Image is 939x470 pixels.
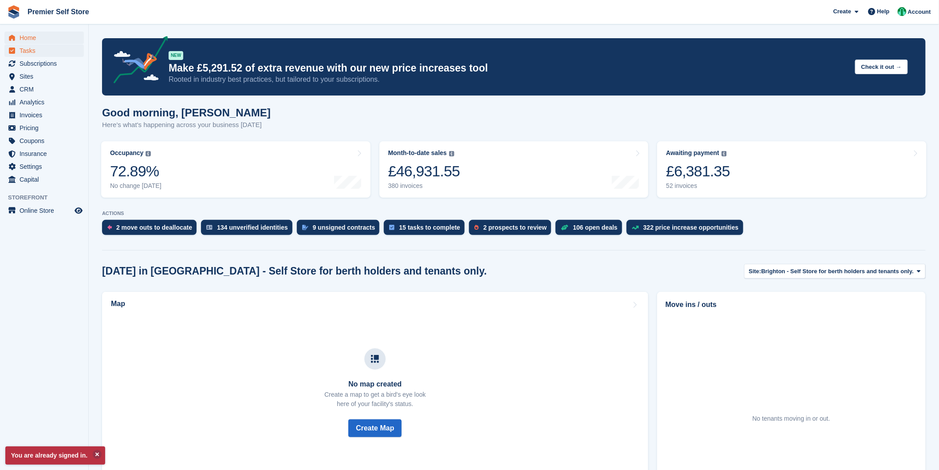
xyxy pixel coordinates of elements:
[217,224,288,231] div: 134 unverified identities
[666,182,730,190] div: 52 invoices
[20,135,73,147] span: Coupons
[116,224,192,231] div: 2 move outs to deallocate
[20,160,73,173] span: Settings
[110,162,162,180] div: 72.89%
[348,419,402,437] button: Create Map
[4,147,84,160] a: menu
[101,141,371,198] a: Occupancy 72.89% No change [DATE]
[20,109,73,121] span: Invoices
[24,4,93,19] a: Premier Self Store
[73,205,84,216] a: Preview store
[573,224,617,231] div: 106 open deals
[388,182,460,190] div: 380 invoices
[4,135,84,147] a: menu
[20,32,73,44] span: Home
[389,225,395,230] img: task-75834270c22a3079a89374b754ae025e5fb1db73e45f91037f5363f120a921f8.svg
[20,173,73,186] span: Capital
[20,122,73,134] span: Pricing
[4,32,84,44] a: menu
[302,225,308,230] img: contract_signature_icon-13c848040528278c33f63329250d36e43548de30e8caae1d1a13099fd9432cc5.svg
[201,220,297,239] a: 134 unverified identities
[106,36,168,87] img: price-adjustments-announcement-icon-8257ccfd72463d97f412b2fc003d46551f7dbcb40ab6d574587a9cd5c0d94...
[20,147,73,160] span: Insurance
[102,107,271,119] h1: Good morning, [PERSON_NAME]
[5,446,105,465] p: You are already signed in.
[384,220,469,239] a: 15 tasks to complete
[561,224,568,231] img: deal-1b604bf984904fb50ccaf53a9ad4b4a5d6e5aea283cecdc64d6e3604feb123c2.svg
[627,220,748,239] a: 322 price increase opportunities
[388,149,447,157] div: Month-to-date sales
[20,96,73,108] span: Analytics
[761,267,914,276] span: Brighton - Self Store for berth holders and tenants only.
[7,5,20,19] img: stora-icon-8386f47178a22dfd0bd8f6a31ec36ba5ce8667c1dd55bd0f319d3a0aa187defe.svg
[657,141,927,198] a: Awaiting payment £6,381.35 52 invoices
[4,122,84,134] a: menu
[4,160,84,173] a: menu
[20,57,73,70] span: Subscriptions
[379,141,649,198] a: Month-to-date sales £46,931.55 380 invoices
[102,211,926,216] p: ACTIONS
[146,151,151,156] img: icon-info-grey-7440780725fd019a000dd9b08b2336e03edf1995a4989e88bcd33f0948082b44.svg
[169,75,848,84] p: Rooted in industry best practices, but tailored to your subscriptions.
[110,149,143,157] div: Occupancy
[877,7,890,16] span: Help
[169,62,848,75] p: Make £5,291.52 of extra revenue with our new price increases tool
[469,220,556,239] a: 2 prospects to review
[20,83,73,96] span: CRM
[632,226,639,230] img: price_increase_opportunities-93ffe204e8149a01c8c9dc8f82e8f89637d9d84a8eef4429ea346261dce0b2c0.svg
[20,204,73,217] span: Online Store
[110,182,162,190] div: No change [DATE]
[324,390,426,409] p: Create a map to get a bird's eye look here of your facility's status.
[4,109,84,121] a: menu
[4,44,84,57] a: menu
[102,220,201,239] a: 2 move outs to deallocate
[643,224,739,231] div: 322 price increase opportunities
[20,70,73,83] span: Sites
[449,151,454,156] img: icon-info-grey-7440780725fd019a000dd9b08b2336e03edf1995a4989e88bcd33f0948082b44.svg
[722,151,727,156] img: icon-info-grey-7440780725fd019a000dd9b08b2336e03edf1995a4989e88bcd33f0948082b44.svg
[324,380,426,388] h3: No map created
[206,225,213,230] img: verify_identity-adf6edd0f0f0b5bbfe63781bf79b02c33cf7c696d77639b501bdc392416b5a36.svg
[8,193,88,202] span: Storefront
[169,51,183,60] div: NEW
[4,70,84,83] a: menu
[474,225,479,230] img: prospect-51fa495bee0391a8d652442698ab0144808aea92771e9ea1ae160a38d050c398.svg
[371,355,379,363] img: map-icn-33ee37083ee616e46c38cad1a60f524a97daa1e2b2c8c0bc3eb3415660979fc1.svg
[753,414,830,423] div: No tenants moving in or out.
[111,300,125,308] h2: Map
[666,299,917,310] h2: Move ins / outs
[313,224,375,231] div: 9 unsigned contracts
[399,224,460,231] div: 15 tasks to complete
[102,265,487,277] h2: [DATE] in [GEOGRAPHIC_DATA] - Self Store for berth holders and tenants only.
[833,7,851,16] span: Create
[102,120,271,130] p: Here's what's happening across your business [DATE]
[855,60,908,74] button: Check it out →
[4,57,84,70] a: menu
[556,220,626,239] a: 106 open deals
[908,8,931,16] span: Account
[4,173,84,186] a: menu
[388,162,460,180] div: £46,931.55
[4,83,84,96] a: menu
[749,267,761,276] span: Site:
[4,96,84,108] a: menu
[898,7,907,16] img: Peter Pring
[297,220,384,239] a: 9 unsigned contracts
[666,162,730,180] div: £6,381.35
[20,44,73,57] span: Tasks
[4,204,84,217] a: menu
[666,149,719,157] div: Awaiting payment
[744,264,926,279] button: Site: Brighton - Self Store for berth holders and tenants only.
[107,225,112,230] img: move_outs_to_deallocate_icon-f764333ba52eb49d3ac5e1228854f67142a1ed5810a6f6cc68b1a99e826820c5.svg
[483,224,547,231] div: 2 prospects to review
